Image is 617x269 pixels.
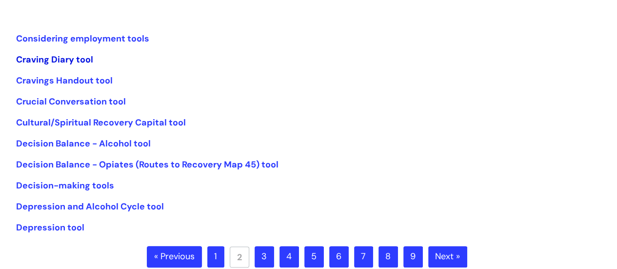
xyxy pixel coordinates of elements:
[147,246,202,268] a: « Previous
[354,246,373,268] a: 7
[16,54,93,65] a: Craving Diary tool
[378,246,398,268] a: 8
[16,201,164,212] a: Depression and Alcohol Cycle tool
[207,246,224,268] a: 1
[428,246,467,268] a: Next »
[230,247,249,268] a: 2
[329,246,349,268] a: 6
[16,138,151,149] a: Decision Balance - Alcohol tool
[279,246,299,268] a: 4
[304,246,324,268] a: 5
[16,180,114,191] a: Decision-making tools
[403,246,423,268] a: 9
[16,159,279,170] a: Decision Balance - Opiates (Routes to Recovery Map 45) tool
[16,75,113,86] a: Cravings Handout tool
[16,222,84,233] a: Depression tool
[16,117,186,128] a: Cultural/Spiritual Recovery Capital tool
[16,33,149,44] a: Considering employment tools
[16,96,126,107] a: Crucial Conversation tool
[255,246,274,268] a: 3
